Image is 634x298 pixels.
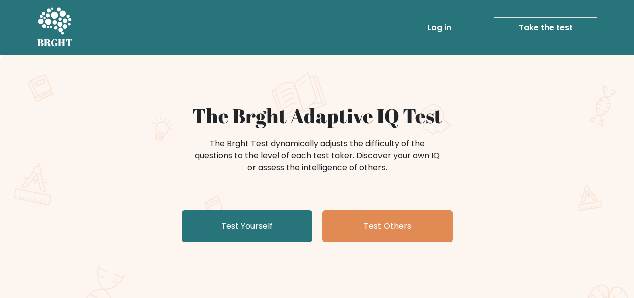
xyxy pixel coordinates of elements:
a: Log in [423,18,455,38]
h1: The Brght Adaptive IQ Test [72,104,562,128]
h5: BRGHT [37,37,73,49]
a: Take the test [494,17,597,38]
a: BRGHT [37,4,73,51]
a: Test Others [322,210,453,242]
a: Test Yourself [182,210,312,242]
div: The Brght Test dynamically adjusts the difficulty of the questions to the level of each test take... [192,138,443,174]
